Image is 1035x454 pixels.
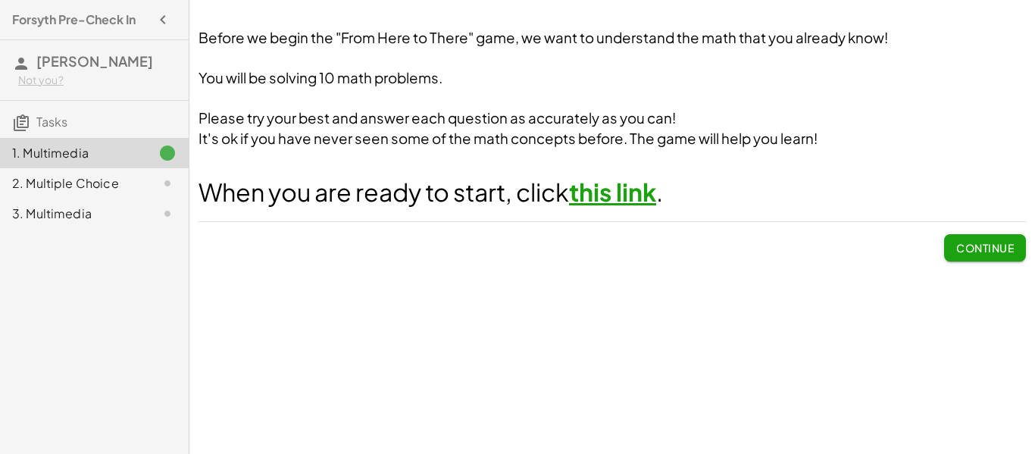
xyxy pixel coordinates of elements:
[36,114,67,130] span: Tasks
[199,130,818,147] span: It's ok if you have never seen some of the math concepts before. The game will help you learn!
[656,177,663,207] span: .
[199,109,676,127] span: Please try your best and answer each question as accurately as you can!
[158,205,177,223] i: Task not started.
[199,177,569,207] span: When you are ready to start, click
[12,205,134,223] div: 3. Multimedia
[944,234,1026,261] button: Continue
[199,69,442,86] span: You will be solving 10 math problems.
[12,11,136,29] h4: Forsyth Pre-Check In
[12,144,134,162] div: 1. Multimedia
[199,29,888,46] span: Before we begin the "From Here to There" game, we want to understand the math that you already know!
[158,144,177,162] i: Task finished.
[36,52,153,70] span: [PERSON_NAME]
[18,73,177,88] div: Not you?
[956,241,1014,255] span: Continue
[158,174,177,193] i: Task not started.
[569,177,656,207] a: this link
[12,174,134,193] div: 2. Multiple Choice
